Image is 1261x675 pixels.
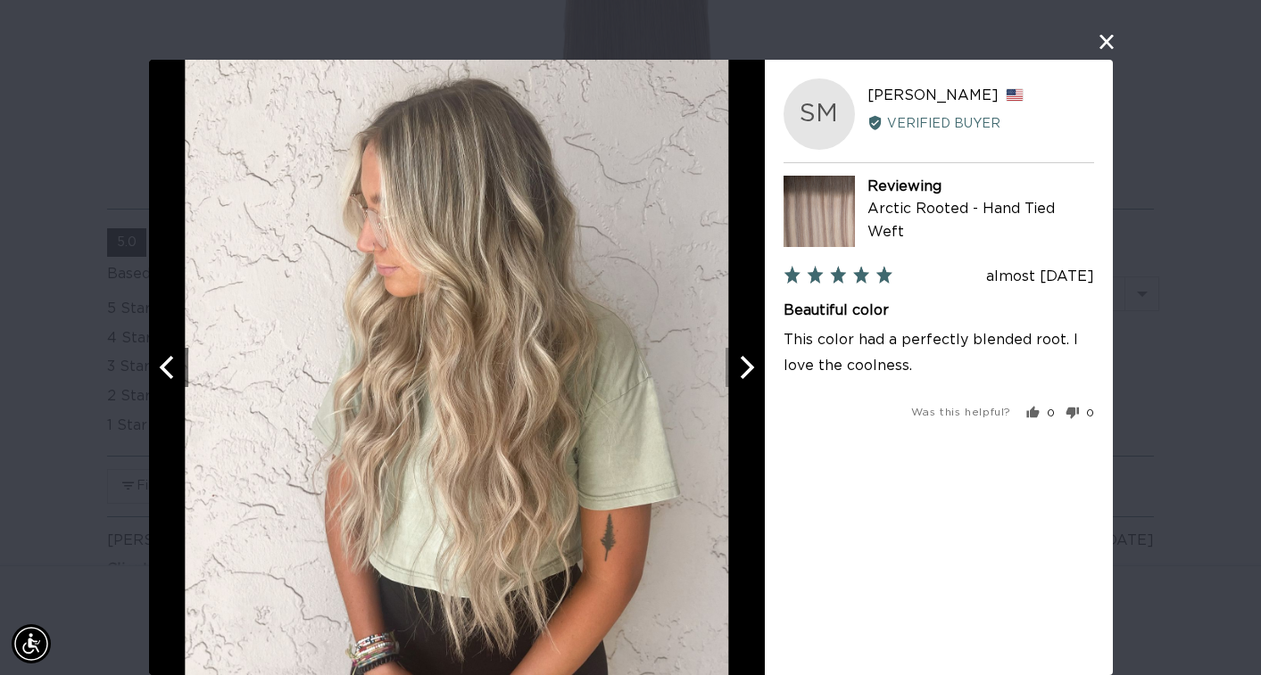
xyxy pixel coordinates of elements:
button: Next [726,348,765,387]
img: Arctic Rooted - Hand Tied Weft [784,176,855,247]
p: This color had a perfectly blended root. I love the coolness. [784,327,1094,379]
span: United States [1005,88,1023,102]
div: Reviewing [867,176,1093,199]
span: [PERSON_NAME] [867,88,998,103]
a: Arctic Rooted - Hand Tied Weft [867,202,1054,239]
button: No [1058,406,1094,419]
h2: Beautiful color [784,300,1094,320]
img: Customer image [185,60,728,675]
span: Was this helpful? [910,407,1010,417]
span: almost [DATE] [986,269,1094,284]
div: Verified Buyer [867,113,1093,133]
button: Previous [149,348,188,387]
button: Yes [1025,406,1054,419]
button: close this modal window [1096,31,1117,53]
div: SM [784,78,855,150]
